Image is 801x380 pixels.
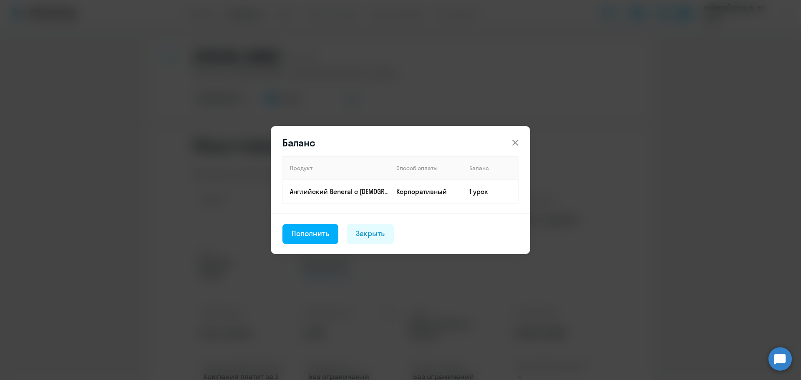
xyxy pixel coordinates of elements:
[290,187,389,196] p: Английский General с [DEMOGRAPHIC_DATA] преподавателем
[463,156,518,180] th: Баланс
[463,180,518,203] td: 1 урок
[282,224,338,244] button: Пополнить
[390,180,463,203] td: Корпоративный
[347,224,394,244] button: Закрыть
[271,136,530,149] header: Баланс
[390,156,463,180] th: Способ оплаты
[356,228,385,239] div: Закрыть
[292,228,329,239] div: Пополнить
[283,156,390,180] th: Продукт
